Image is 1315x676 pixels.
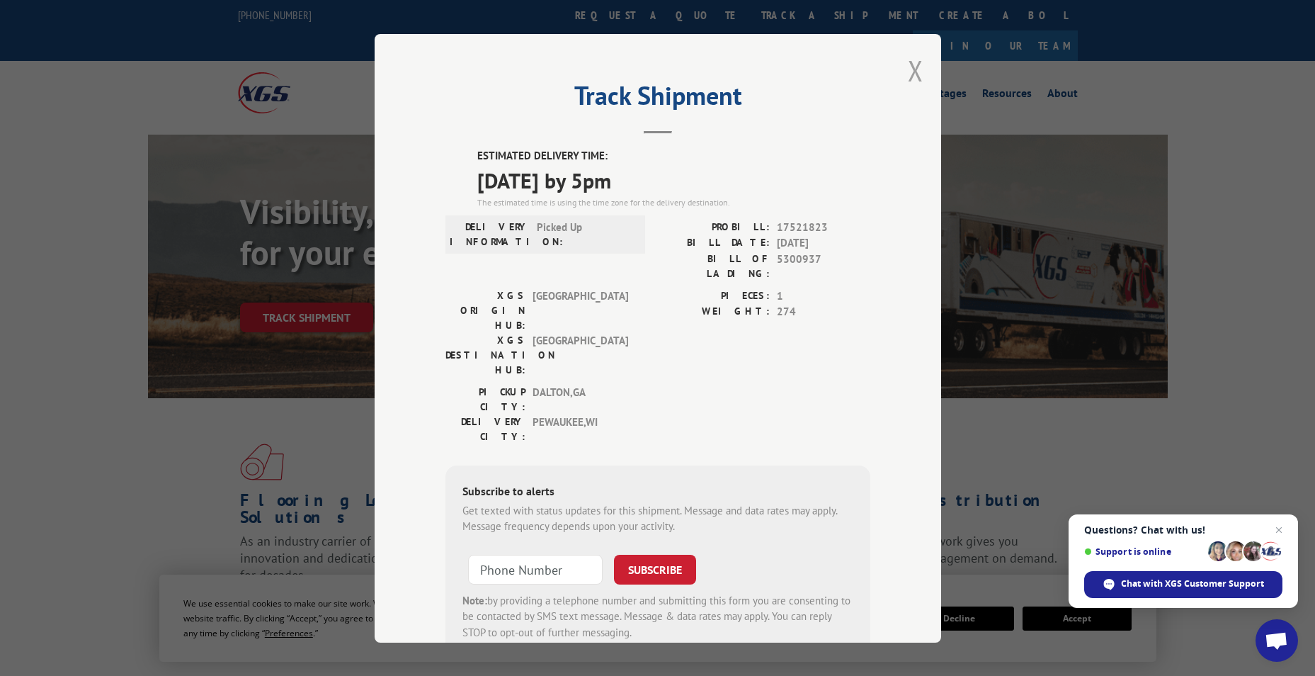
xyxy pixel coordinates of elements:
div: by providing a telephone number and submitting this form you are consenting to be contacted by SM... [462,592,853,641]
button: Close modal [908,52,923,89]
span: [GEOGRAPHIC_DATA] [533,288,628,332]
span: 5300937 [777,251,870,281]
span: PEWAUKEE , WI [533,414,628,444]
label: XGS DESTINATION HUB: [445,332,525,377]
div: Subscribe to alerts [462,482,853,502]
span: [GEOGRAPHIC_DATA] [533,332,628,377]
label: BILL OF LADING: [658,251,770,281]
label: BILL DATE: [658,235,770,252]
label: PIECES: [658,288,770,304]
label: DELIVERY CITY: [445,414,525,444]
span: Picked Up [537,219,632,249]
span: 17521823 [777,219,870,235]
span: DALTON , GA [533,384,628,414]
div: Chat with XGS Customer Support [1084,571,1282,598]
h2: Track Shipment [445,86,870,113]
span: [DATE] by 5pm [477,164,870,196]
button: SUBSCRIBE [614,554,696,584]
strong: Note: [462,593,487,607]
label: DELIVERY INFORMATION: [450,219,530,249]
span: 1 [777,288,870,304]
label: WEIGHT: [658,304,770,320]
span: 274 [777,304,870,320]
div: Get texted with status updates for this shipment. Message and data rates may apply. Message frequ... [462,502,853,534]
span: Questions? Chat with us! [1084,524,1282,536]
span: Chat with XGS Customer Support [1121,578,1264,590]
label: PICKUP CITY: [445,384,525,414]
label: ESTIMATED DELIVERY TIME: [477,148,870,164]
label: XGS ORIGIN HUB: [445,288,525,332]
span: [DATE] [777,235,870,252]
div: The estimated time is using the time zone for the delivery destination. [477,196,870,208]
label: PROBILL: [658,219,770,235]
div: Open chat [1256,619,1298,662]
span: Support is online [1084,546,1203,557]
span: Close chat [1270,522,1287,539]
input: Phone Number [468,554,603,584]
